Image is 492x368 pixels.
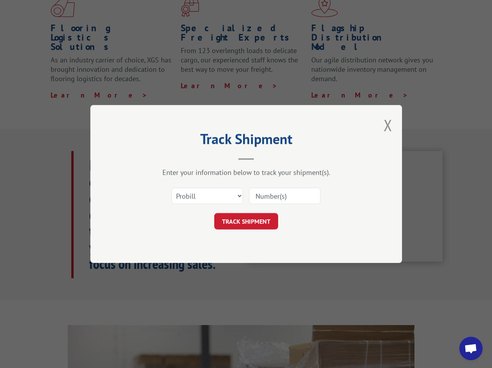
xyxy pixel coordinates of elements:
[459,337,483,360] a: Open chat
[214,213,278,229] button: TRACK SHIPMENT
[249,188,321,204] input: Number(s)
[384,115,392,135] button: Close modal
[129,168,363,177] div: Enter your information below to track your shipment(s).
[129,133,363,148] h2: Track Shipment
